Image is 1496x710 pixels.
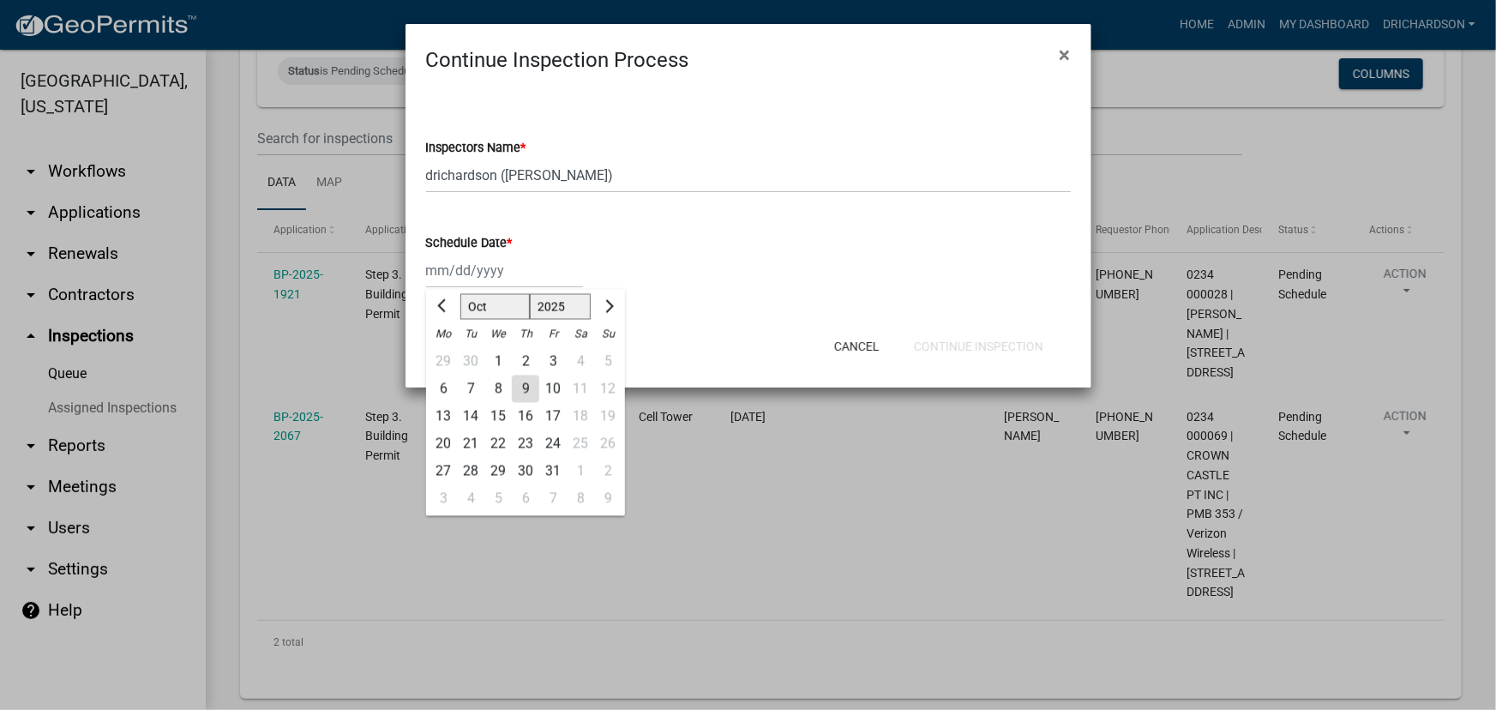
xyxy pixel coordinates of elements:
[512,321,539,348] div: Th
[484,430,512,458] div: Wednesday, October 22, 2025
[484,485,512,513] div: 5
[539,458,567,485] div: Friday, October 31, 2025
[484,458,512,485] div: 29
[430,458,457,485] div: Monday, October 27, 2025
[512,348,539,376] div: Thursday, October 2, 2025
[426,238,513,250] label: Schedule Date
[1060,43,1071,67] span: ×
[484,403,512,430] div: 15
[539,321,567,348] div: Fr
[457,348,484,376] div: Tuesday, September 30, 2025
[539,403,567,430] div: 17
[457,458,484,485] div: 28
[539,403,567,430] div: Friday, October 17, 2025
[484,430,512,458] div: 22
[430,376,457,403] div: Monday, October 6, 2025
[460,294,530,320] select: Select month
[594,321,622,348] div: Su
[529,294,591,320] select: Select year
[539,485,567,513] div: 7
[430,485,457,513] div: Monday, November 3, 2025
[457,430,484,458] div: Tuesday, October 21, 2025
[539,348,567,376] div: Friday, October 3, 2025
[1046,31,1084,79] button: Close
[539,376,567,403] div: Friday, October 10, 2025
[484,321,512,348] div: We
[457,376,484,403] div: Tuesday, October 7, 2025
[512,458,539,485] div: 30
[484,376,512,403] div: Wednesday, October 8, 2025
[430,348,457,376] div: 29
[457,321,484,348] div: Tu
[457,403,484,430] div: Tuesday, October 14, 2025
[512,376,539,403] div: 9
[512,376,539,403] div: Thursday, October 9, 2025
[597,293,617,321] button: Next month
[484,348,512,376] div: Wednesday, October 1, 2025
[430,376,457,403] div: 6
[457,430,484,458] div: 21
[457,485,484,513] div: Tuesday, November 4, 2025
[430,321,457,348] div: Mo
[512,430,539,458] div: 23
[539,348,567,376] div: 3
[430,458,457,485] div: 27
[430,403,457,430] div: Monday, October 13, 2025
[512,403,539,430] div: Thursday, October 16, 2025
[457,348,484,376] div: 30
[433,293,454,321] button: Previous month
[457,376,484,403] div: 7
[512,458,539,485] div: Thursday, October 30, 2025
[457,485,484,513] div: 4
[457,458,484,485] div: Tuesday, October 28, 2025
[484,348,512,376] div: 1
[512,485,539,513] div: Thursday, November 6, 2025
[484,458,512,485] div: Wednesday, October 29, 2025
[539,430,567,458] div: Friday, October 24, 2025
[430,348,457,376] div: Monday, September 29, 2025
[567,321,594,348] div: Sa
[820,331,893,362] button: Cancel
[512,485,539,513] div: 6
[457,403,484,430] div: 14
[539,376,567,403] div: 10
[430,403,457,430] div: 13
[539,485,567,513] div: Friday, November 7, 2025
[484,376,512,403] div: 8
[430,430,457,458] div: Monday, October 20, 2025
[484,403,512,430] div: Wednesday, October 15, 2025
[426,45,689,75] h4: Continue Inspection Process
[426,253,583,288] input: mm/dd/yyyy
[539,430,567,458] div: 24
[426,142,526,154] label: Inspectors Name
[539,458,567,485] div: 31
[430,485,457,513] div: 3
[512,403,539,430] div: 16
[484,485,512,513] div: Wednesday, November 5, 2025
[512,348,539,376] div: 2
[512,430,539,458] div: Thursday, October 23, 2025
[430,430,457,458] div: 20
[900,331,1057,362] button: Continue Inspection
